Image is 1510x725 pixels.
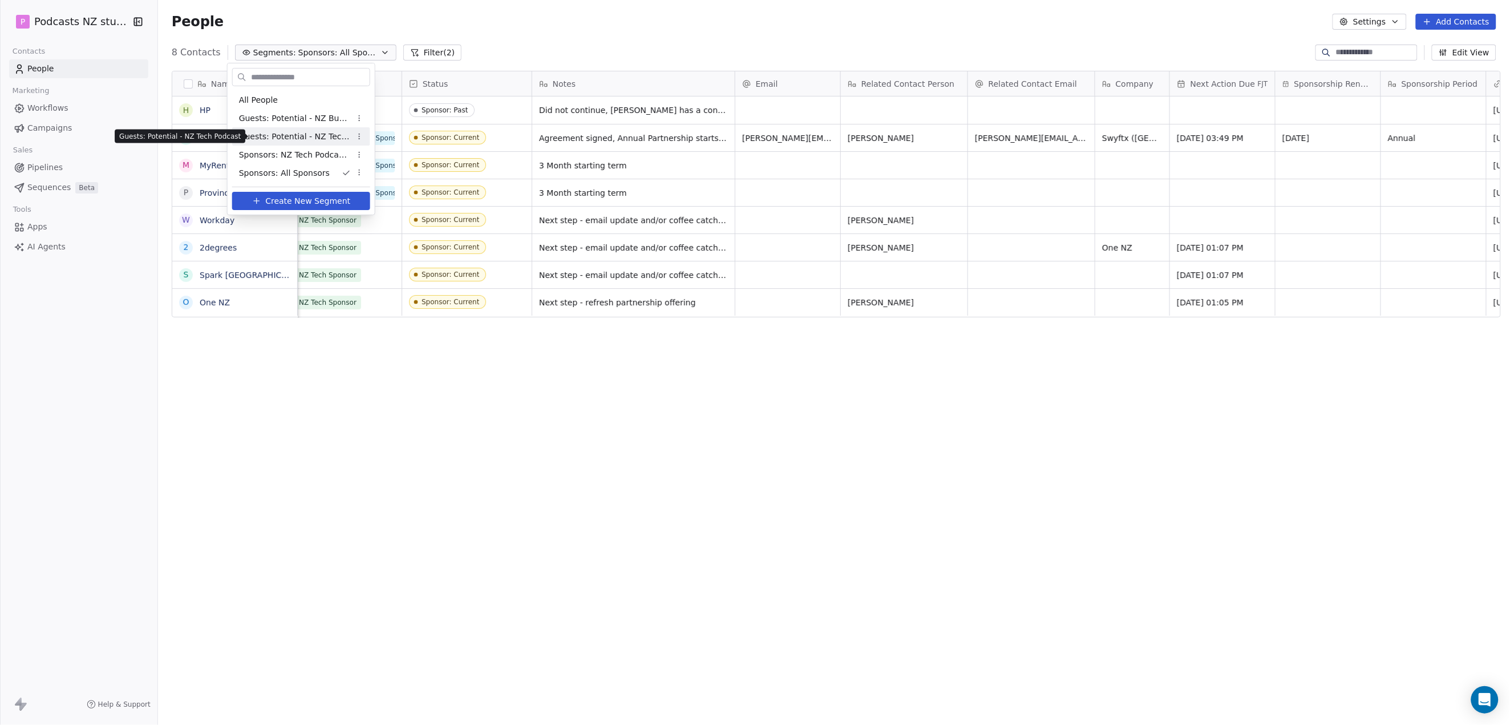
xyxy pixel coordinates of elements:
[232,91,370,182] div: Suggestions
[232,192,370,210] button: Create New Segment
[239,167,330,179] span: Sponsors: All Sponsors
[119,132,241,141] p: Guests: Potential - NZ Tech Podcast
[239,94,278,106] span: All People
[239,131,351,143] span: Guests: Potential - NZ Tech Podcast
[239,149,351,161] span: Sponsors: NZ Tech Podcast - current
[239,112,351,124] span: Guests: Potential - NZ Business Podcast
[265,195,350,207] span: Create New Segment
